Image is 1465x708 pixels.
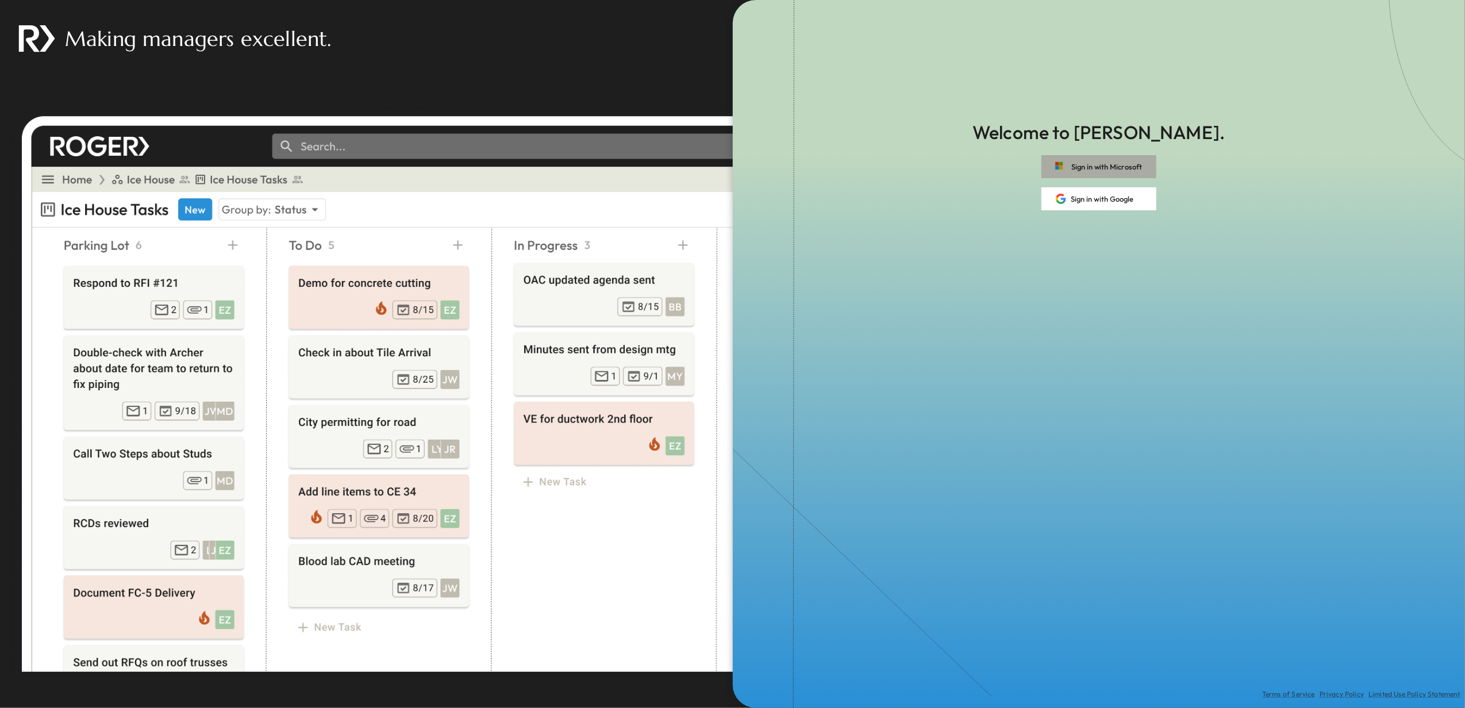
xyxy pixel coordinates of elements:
a: Terms of Service [1262,690,1315,699]
button: Sign in with Google [1041,187,1156,210]
p: Making managers excellent. [65,24,331,53]
a: Limited Use Policy Statement [1368,690,1460,699]
p: Welcome to [PERSON_NAME]. [972,120,1225,146]
button: Sign in with Microsoft [1041,155,1156,178]
img: landing_page_inbox.png [9,105,1136,672]
a: Privacy Policy [1320,690,1364,699]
